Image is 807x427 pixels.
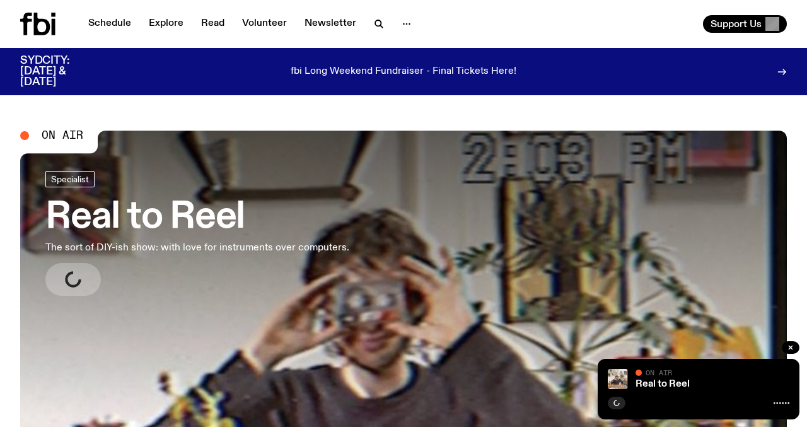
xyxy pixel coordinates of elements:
p: The sort of DIY-ish show: with love for instruments over computers. [45,240,349,255]
a: Schedule [81,15,139,33]
h3: Real to Reel [45,200,349,235]
a: Specialist [45,171,95,187]
a: Volunteer [235,15,294,33]
a: Read [194,15,232,33]
a: Explore [141,15,191,33]
a: Real to ReelThe sort of DIY-ish show: with love for instruments over computers. [45,171,349,296]
span: Specialist [51,175,89,184]
span: On Air [42,130,83,141]
h3: SYDCITY: [DATE] & [DATE] [20,56,101,88]
button: Support Us [703,15,787,33]
span: Support Us [711,18,762,30]
span: On Air [646,368,672,377]
a: Real to Reel [636,379,690,389]
a: Newsletter [297,15,364,33]
p: fbi Long Weekend Fundraiser - Final Tickets Here! [291,66,516,78]
img: Jasper Craig Adams holds a vintage camera to his eye, obscuring his face. He is wearing a grey ju... [608,369,628,389]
